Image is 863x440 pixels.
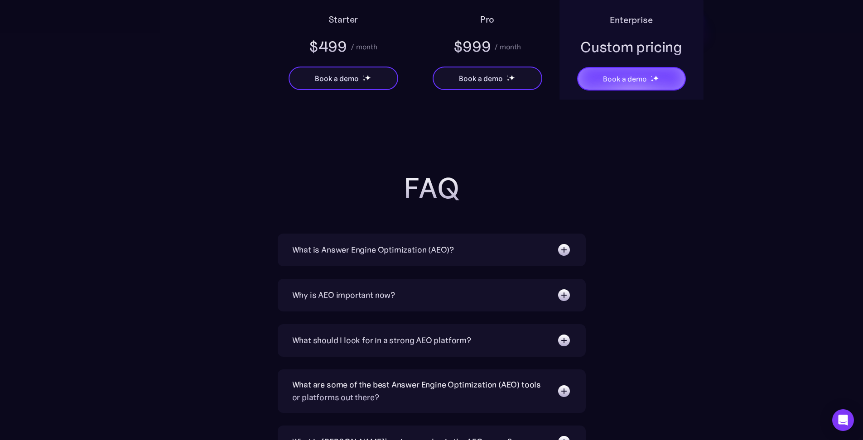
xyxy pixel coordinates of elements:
[494,41,521,52] div: / month
[459,73,502,84] div: Book a demo
[362,75,364,77] img: star
[653,75,659,81] img: star
[832,409,854,431] div: Open Intercom Messenger
[506,78,510,81] img: star
[651,76,652,77] img: star
[315,73,358,84] div: Book a demo
[292,244,454,256] div: What is Answer Engine Optimization (AEO)?
[603,73,646,84] div: Book a demo
[362,78,366,81] img: star
[292,334,471,347] div: What should I look for in a strong AEO platform?
[289,67,398,90] a: Book a demostarstarstar
[453,37,491,57] div: $999
[480,12,494,27] h2: Pro
[509,75,515,81] img: star
[309,37,347,57] div: $499
[328,12,358,27] h2: Starter
[365,75,371,81] img: star
[651,79,654,82] img: star
[251,172,613,205] h2: FAQ
[506,75,508,77] img: star
[292,378,548,404] div: What are some of the best Answer Engine Optimization (AEO) tools or platforms out there?
[351,41,377,52] div: / month
[433,67,542,90] a: Book a demostarstarstar
[292,289,395,301] div: Why is AEO important now?
[580,37,682,57] div: Custom pricing
[577,67,686,91] a: Book a demostarstarstar
[610,13,652,27] h2: Enterprise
